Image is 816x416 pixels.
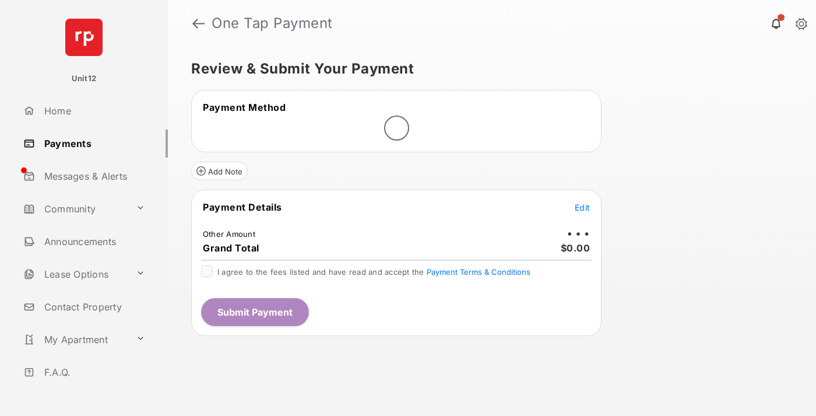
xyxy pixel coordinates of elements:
[191,162,248,180] button: Add Note
[72,73,97,85] p: Unit12
[561,242,590,254] span: $0.00
[19,293,168,321] a: Contact Property
[202,229,256,239] td: Other Amount
[19,326,131,354] a: My Apartment
[212,16,333,30] strong: One Tap Payment
[19,228,168,256] a: Announcements
[575,202,590,212] span: Edit
[65,19,103,56] img: svg+xml;base64,PHN2ZyB4bWxucz0iaHR0cDovL3d3dy53My5vcmcvMjAwMC9zdmciIHdpZHRoPSI2NCIgaGVpZ2h0PSI2NC...
[427,267,530,277] button: I agree to the fees listed and have read and accept the
[575,201,590,213] button: Edit
[201,298,309,326] button: Submit Payment
[19,130,168,158] a: Payments
[19,260,131,288] a: Lease Options
[19,358,168,386] a: F.A.Q.
[191,62,783,76] h5: Review & Submit Your Payment
[203,242,259,254] span: Grand Total
[19,97,168,125] a: Home
[19,162,168,190] a: Messages & Alerts
[203,102,286,113] span: Payment Method
[217,267,530,277] span: I agree to the fees listed and have read and accept the
[203,201,282,213] span: Payment Details
[19,195,131,223] a: Community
